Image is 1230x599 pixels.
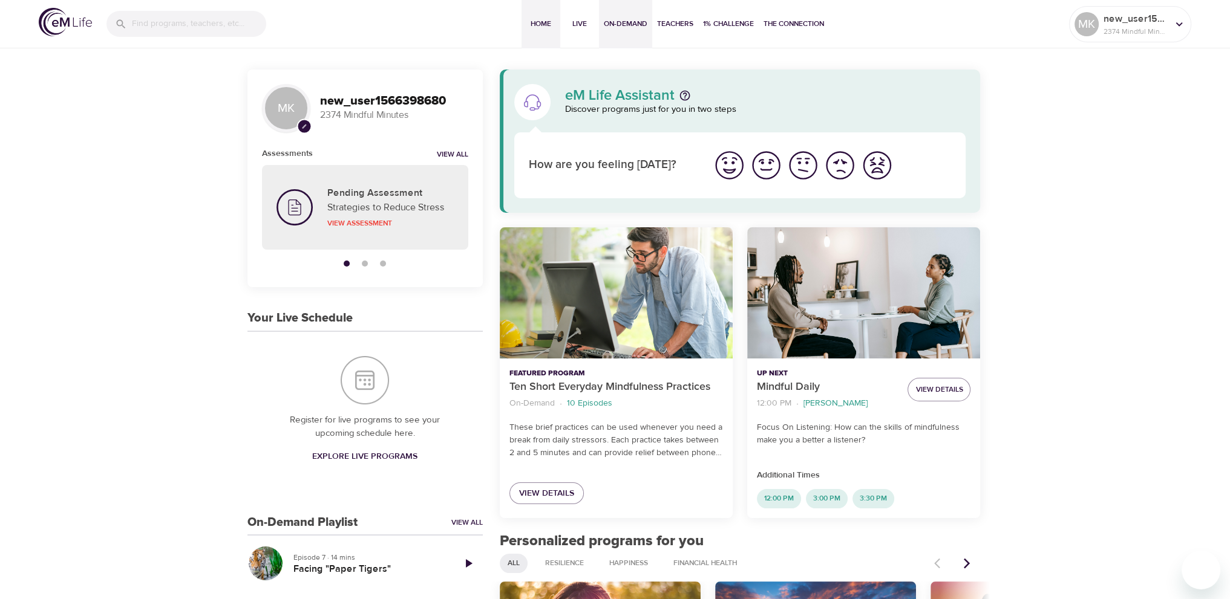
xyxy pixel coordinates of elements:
[312,449,417,464] span: Explore Live Programs
[822,147,859,184] button: I'm feeling bad
[565,88,675,103] p: eM Life Assistant
[666,558,744,568] span: Financial Health
[796,395,799,412] li: ·
[757,397,791,410] p: 12:00 PM
[262,84,310,132] div: MK
[509,379,723,395] p: Ten Short Everyday Mindfulness Practices
[711,147,748,184] button: I'm feeling great
[247,311,353,325] h3: Your Live Schedule
[327,187,454,199] h5: Pending Assessment
[750,149,783,182] img: good
[1075,12,1099,36] div: MK
[341,356,389,404] img: Your Live Schedule
[604,18,647,30] span: On-Demand
[757,379,898,395] p: Mindful Daily
[509,368,723,379] p: Featured Program
[602,558,655,568] span: Happiness
[437,150,468,160] a: View all notifications
[560,395,562,412] li: ·
[757,368,898,379] p: Up Next
[262,147,313,160] h6: Assessments
[757,421,970,447] p: Focus On Listening: How can the skills of mindfulness make you a better a listener?
[293,563,444,575] h5: Facing "Paper Tigers"
[954,550,980,577] button: Next items
[785,147,822,184] button: I'm feeling ok
[567,397,612,410] p: 10 Episodes
[764,18,824,30] span: The Connection
[523,92,542,112] img: eM Life Assistant
[757,395,898,412] nav: breadcrumb
[320,94,468,108] h3: new_user1566398680
[247,545,284,581] button: Facing "Paper Tigers"
[272,413,459,441] p: Register for live programs to see your upcoming schedule here.
[509,395,723,412] nav: breadcrumb
[500,533,981,550] h2: Personalized programs for you
[565,103,966,117] p: Discover programs just for you in two steps
[454,549,483,578] a: Play Episode
[748,147,785,184] button: I'm feeling good
[537,554,592,573] div: Resilience
[509,397,555,410] p: On-Demand
[538,558,591,568] span: Resilience
[519,486,574,501] span: View Details
[526,18,555,30] span: Home
[859,147,895,184] button: I'm feeling worst
[787,149,820,182] img: ok
[247,516,358,529] h3: On-Demand Playlist
[293,552,444,563] p: Episode 7 · 14 mins
[908,378,970,401] button: View Details
[307,445,422,468] a: Explore Live Programs
[657,18,693,30] span: Teachers
[713,149,746,182] img: great
[757,493,801,503] span: 12:00 PM
[601,554,656,573] div: Happiness
[1104,26,1168,37] p: 2374 Mindful Minutes
[500,227,733,358] button: Ten Short Everyday Mindfulness Practices
[320,108,468,122] p: 2374 Mindful Minutes
[823,149,857,182] img: bad
[703,18,754,30] span: 1% Challenge
[500,558,527,568] span: All
[806,493,848,503] span: 3:00 PM
[132,11,266,37] input: Find programs, teachers, etc...
[852,489,894,508] div: 3:30 PM
[39,8,92,36] img: logo
[327,218,454,228] p: View Assessment
[666,554,745,573] div: Financial Health
[1104,11,1168,26] p: new_user1566398680
[509,482,584,505] a: View Details
[757,469,970,482] p: Additional Times
[327,200,454,215] p: Strategies to Reduce Stress
[757,489,801,508] div: 12:00 PM
[860,149,894,182] img: worst
[529,157,696,174] p: How are you feeling [DATE]?
[565,18,594,30] span: Live
[915,383,963,396] span: View Details
[1182,551,1220,589] iframe: Button to launch messaging window
[500,554,528,573] div: All
[747,227,980,358] button: Mindful Daily
[451,517,483,528] a: View All
[803,397,868,410] p: [PERSON_NAME]
[806,489,848,508] div: 3:00 PM
[852,493,894,503] span: 3:30 PM
[509,421,723,459] p: These brief practices can be used whenever you need a break from daily stressors. Each practice t...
